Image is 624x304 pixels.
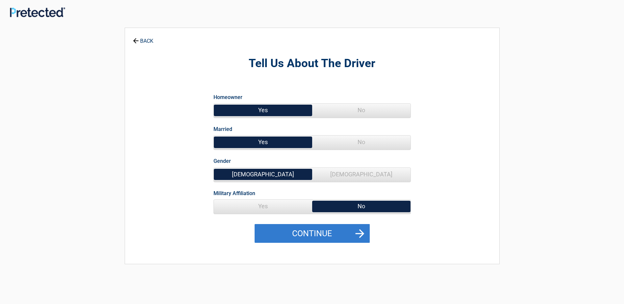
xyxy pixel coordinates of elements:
[213,125,232,134] label: Married
[312,200,411,213] span: No
[255,224,370,243] button: Continue
[10,7,65,17] img: Main Logo
[214,136,312,149] span: Yes
[214,168,312,181] span: [DEMOGRAPHIC_DATA]
[132,32,155,44] a: BACK
[213,157,231,165] label: Gender
[312,136,411,149] span: No
[161,56,463,71] h2: Tell Us About The Driver
[312,168,411,181] span: [DEMOGRAPHIC_DATA]
[214,104,312,117] span: Yes
[213,93,242,102] label: Homeowner
[312,104,411,117] span: No
[213,189,255,198] label: Military Affiliation
[214,200,312,213] span: Yes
